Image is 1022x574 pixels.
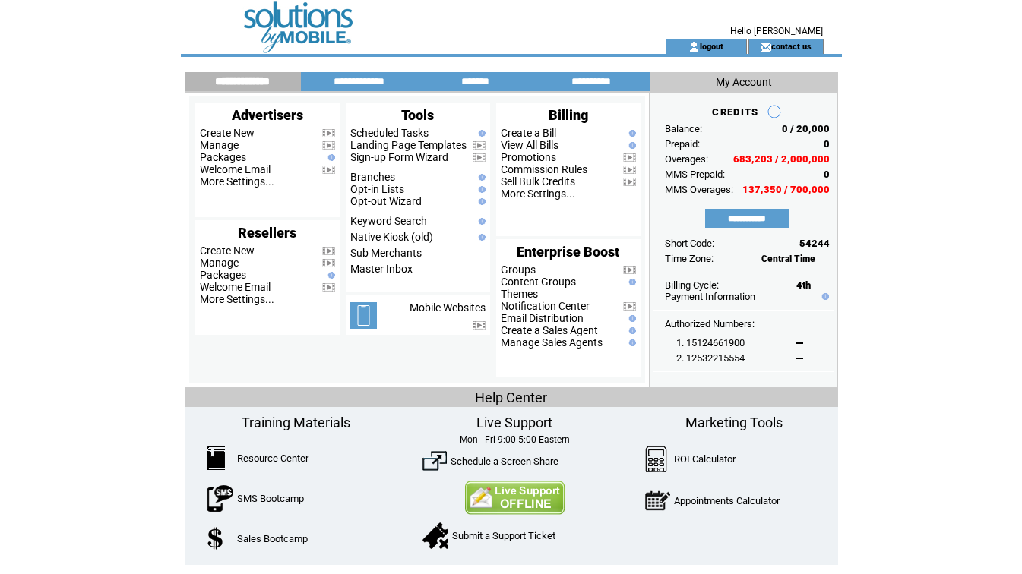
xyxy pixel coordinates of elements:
[623,266,636,274] img: video.png
[322,166,335,174] img: video.png
[237,533,308,544] a: Sales Bootcamp
[200,257,239,269] a: Manage
[771,41,812,51] a: contact us
[501,263,536,276] a: Groups
[322,259,335,267] img: video.png
[324,154,335,161] img: help.gif
[685,415,783,430] span: Marketing Tools
[625,327,636,334] img: help.gif
[322,129,335,137] img: video.png
[761,254,815,264] span: Central Time
[730,26,823,36] span: Hello [PERSON_NAME]
[473,153,486,162] img: video.png
[501,288,538,300] a: Themes
[665,138,700,150] span: Prepaid:
[700,41,723,51] a: logout
[625,130,636,137] img: help.gif
[200,163,271,175] a: Welcome Email
[350,231,433,243] a: Native Kiosk (old)
[645,487,670,514] img: AppointmentCalc.png
[350,183,404,195] a: Opt-in Lists
[676,352,745,364] span: 2. 12532215554
[665,279,719,291] span: Billing Cycle:
[517,244,619,260] span: Enterprise Boost
[237,493,304,504] a: SMS Bootcamp
[350,151,448,163] a: Sign-up Form Wizard
[796,279,811,291] span: 4th
[475,198,486,205] img: help.gif
[200,269,246,281] a: Packages
[674,453,736,465] a: ROI Calculator
[324,272,335,279] img: help.gif
[623,153,636,162] img: video.png
[350,195,422,207] a: Opt-out Wizard
[460,434,570,445] span: Mon - Fri 9:00-5:00 Eastern
[549,107,588,123] span: Billing
[350,302,377,329] img: mobile-websites.png
[824,169,830,180] span: 0
[501,163,587,175] a: Commission Rules
[350,139,467,151] a: Landing Page Templates
[688,41,700,53] img: account_icon.gif
[473,141,486,150] img: video.png
[501,151,556,163] a: Promotions
[501,127,556,139] a: Create a Bill
[501,300,590,312] a: Notification Center
[475,234,486,241] img: help.gif
[824,138,830,150] span: 0
[712,106,758,118] span: CREDITS
[625,339,636,346] img: help.gif
[665,253,714,264] span: Time Zone:
[475,218,486,225] img: help.gif
[200,139,239,151] a: Manage
[475,389,547,405] span: Help Center
[733,153,830,165] span: 683,203 / 2,000,000
[410,301,486,314] a: Mobile Websites
[501,139,558,151] a: View All Bills
[200,175,274,188] a: More Settings...
[716,76,772,88] span: My Account
[200,127,255,139] a: Create New
[242,415,350,430] span: Training Materials
[665,318,755,330] span: Authorized Numbers:
[623,166,636,174] img: video.png
[475,174,486,181] img: help.gif
[350,171,395,183] a: Branches
[473,321,486,330] img: video.png
[665,123,702,134] span: Balance:
[665,238,714,249] span: Short Code:
[238,225,296,241] span: Resellers
[501,188,575,200] a: More Settings...
[676,337,745,348] span: 1. 15124661900
[799,238,830,249] span: 54244
[625,279,636,285] img: help.gif
[665,184,733,195] span: MMS Overages:
[322,141,335,150] img: video.png
[475,186,486,193] img: help.gif
[200,244,255,257] a: Create New
[401,107,434,123] span: Tools
[742,184,830,195] span: 137,350 / 700,000
[645,446,668,472] img: Calculator.png
[207,527,225,550] img: SalesBootcamp.png
[665,291,755,302] a: Payment Information
[200,293,274,305] a: More Settings...
[625,142,636,149] img: help.gif
[322,247,335,255] img: video.png
[350,263,413,275] a: Master Inbox
[237,453,308,464] a: Resource Center
[207,446,225,470] img: ResourceCenter.png
[501,175,575,188] a: Sell Bulk Credits
[501,312,584,324] a: Email Distribution
[818,293,829,300] img: help.gif
[501,276,576,288] a: Content Groups
[782,123,830,134] span: 0 / 20,000
[501,324,598,336] a: Create a Sales Agent
[350,127,429,139] a: Scheduled Tasks
[625,315,636,322] img: help.gif
[476,415,552,430] span: Live Support
[665,169,725,180] span: MMS Prepaid:
[623,302,636,311] img: video.png
[501,336,603,348] a: Manage Sales Agents
[464,481,565,515] img: Contact Us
